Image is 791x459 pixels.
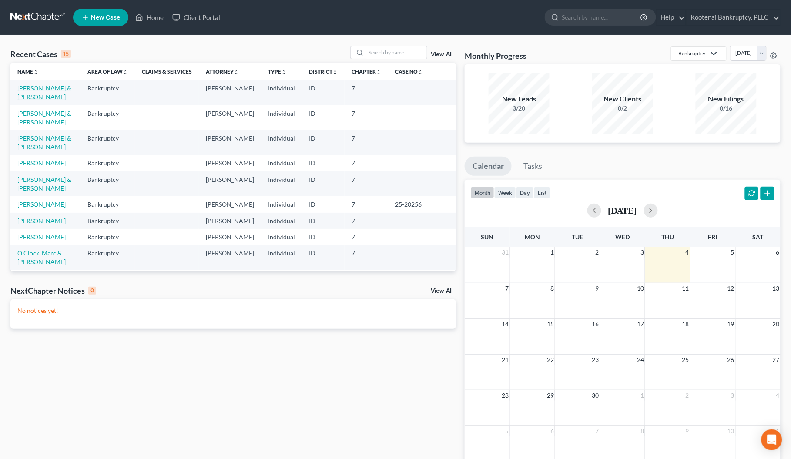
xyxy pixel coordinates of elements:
[546,319,555,329] span: 15
[376,70,381,75] i: unfold_more
[465,50,526,61] h3: Monthly Progress
[481,233,494,241] span: Sun
[302,245,345,270] td: ID
[80,155,135,171] td: Bankruptcy
[708,233,717,241] span: Fri
[681,355,690,365] span: 25
[687,10,780,25] a: Kootenai Bankruptcy, PLLC
[550,247,555,258] span: 1
[591,319,600,329] span: 16
[504,283,509,294] span: 7
[261,130,302,155] td: Individual
[261,80,302,105] td: Individual
[489,104,550,113] div: 3/20
[772,319,781,329] span: 20
[281,70,286,75] i: unfold_more
[80,245,135,270] td: Bankruptcy
[345,245,388,270] td: 7
[168,10,225,25] a: Client Portal
[775,390,781,401] span: 4
[261,171,302,196] td: Individual
[17,249,66,265] a: O Clock, Marc & [PERSON_NAME]
[302,130,345,155] td: ID
[17,159,66,167] a: [PERSON_NAME]
[595,283,600,294] span: 9
[418,70,423,75] i: unfold_more
[685,390,690,401] span: 2
[546,355,555,365] span: 22
[309,68,338,75] a: Districtunfold_more
[234,70,239,75] i: unfold_more
[345,130,388,155] td: 7
[681,283,690,294] span: 11
[80,213,135,229] td: Bankruptcy
[388,196,456,212] td: 25-20256
[199,105,261,130] td: [PERSON_NAME]
[572,233,583,241] span: Tue
[516,157,550,176] a: Tasks
[640,390,645,401] span: 1
[727,426,735,436] span: 10
[616,233,630,241] span: Wed
[534,187,550,198] button: list
[261,196,302,212] td: Individual
[10,285,96,296] div: NextChapter Notices
[501,247,509,258] span: 31
[685,247,690,258] span: 4
[366,46,427,59] input: Search by name...
[678,50,705,57] div: Bankruptcy
[636,283,645,294] span: 10
[395,68,423,75] a: Case Nounfold_more
[80,80,135,105] td: Bankruptcy
[206,68,239,75] a: Attorneyunfold_more
[591,390,600,401] span: 30
[640,426,645,436] span: 8
[501,319,509,329] span: 14
[199,245,261,270] td: [PERSON_NAME]
[591,355,600,365] span: 23
[261,270,302,295] td: Individual
[87,68,128,75] a: Area of Lawunfold_more
[261,105,302,130] td: Individual
[10,49,71,59] div: Recent Cases
[17,68,38,75] a: Nameunfold_more
[595,426,600,436] span: 7
[199,130,261,155] td: [PERSON_NAME]
[471,187,494,198] button: month
[685,426,690,436] span: 9
[636,319,645,329] span: 17
[17,201,66,208] a: [PERSON_NAME]
[640,247,645,258] span: 3
[681,319,690,329] span: 18
[550,426,555,436] span: 6
[17,110,71,126] a: [PERSON_NAME] & [PERSON_NAME]
[199,80,261,105] td: [PERSON_NAME]
[61,50,71,58] div: 15
[504,426,509,436] span: 5
[345,270,388,295] td: 7
[302,229,345,245] td: ID
[431,51,452,57] a: View All
[80,196,135,212] td: Bankruptcy
[91,14,120,21] span: New Case
[123,70,128,75] i: unfold_more
[696,104,757,113] div: 0/16
[302,196,345,212] td: ID
[261,155,302,171] td: Individual
[592,104,653,113] div: 0/2
[17,176,71,192] a: [PERSON_NAME] & [PERSON_NAME]
[595,247,600,258] span: 2
[199,270,261,295] td: [PERSON_NAME]
[727,283,735,294] span: 12
[661,233,674,241] span: Thu
[268,68,286,75] a: Typeunfold_more
[431,288,452,294] a: View All
[345,171,388,196] td: 7
[657,10,686,25] a: Help
[199,229,261,245] td: [PERSON_NAME]
[345,155,388,171] td: 7
[465,157,512,176] a: Calendar
[772,283,781,294] span: 13
[302,213,345,229] td: ID
[345,229,388,245] td: 7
